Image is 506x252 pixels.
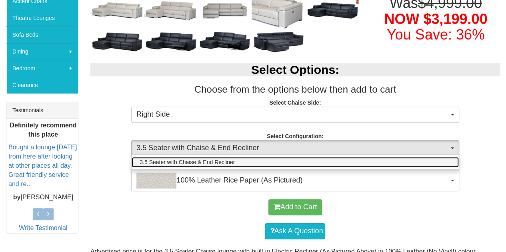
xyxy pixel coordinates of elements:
[136,173,176,189] img: 100% Leather Rice Paper (As Pictured)
[6,77,78,93] a: Clearance
[6,10,78,26] a: Theatre Lounges
[269,99,321,106] strong: Select Chaise Side:
[90,84,500,95] h3: Choose from the options below then add to cart
[265,223,325,239] a: Ask A Question
[131,170,459,191] button: 100% Leather Rice Paper (As Pictured)100% Leather Rice Paper (As Pictured)
[251,63,339,76] b: Select Options:
[6,26,78,43] a: Sofa Beds
[384,11,487,27] span: NOW $3,199.00
[6,43,78,60] a: Dining
[131,107,459,123] button: Right Side
[131,140,459,156] button: 3.5 Seater with Chaise & End Recliner
[8,192,78,202] p: [PERSON_NAME]
[140,158,235,166] span: 3.5 Seater with Chaise & End Recliner
[6,102,78,119] div: Testimonials
[19,224,67,231] a: Write Testimonial
[387,26,485,43] font: You Save: 36%
[136,173,448,189] span: 100% Leather Rice Paper (As Pictured)
[268,199,322,215] button: Add to Cart
[136,143,448,153] span: 3.5 Seater with Chaise & End Recliner
[8,144,77,187] a: Bought a lounge [DATE] from here after looking at other places all day. Great friendly service an...
[13,193,21,200] b: by
[6,60,78,77] a: Bedroom
[136,109,448,120] span: Right Side
[267,133,324,139] strong: Select Configuration:
[10,121,76,137] b: Definitely recommend this place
